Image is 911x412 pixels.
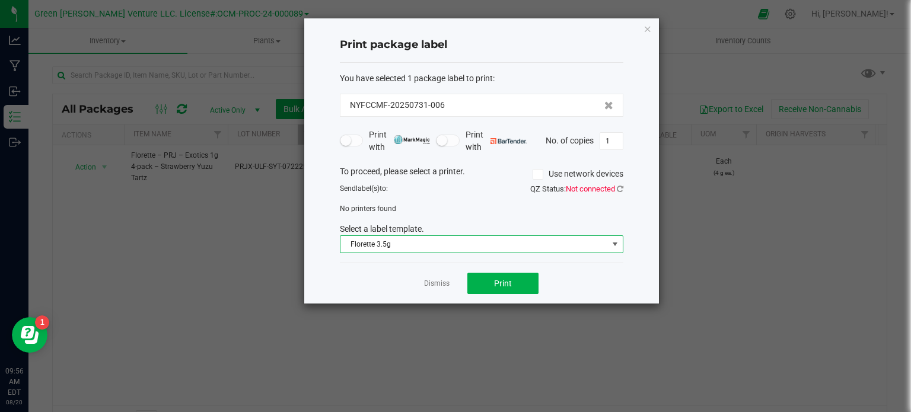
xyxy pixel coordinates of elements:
button: Print [467,273,539,294]
label: Use network devices [533,168,623,180]
div: Select a label template. [331,223,632,235]
span: Print with [466,129,527,154]
span: NYFCCMF-20250731-006 [350,99,445,111]
span: Print with [369,129,430,154]
div: : [340,72,623,85]
span: label(s) [356,184,380,193]
span: Not connected [566,184,615,193]
div: To proceed, please select a printer. [331,165,632,183]
span: You have selected 1 package label to print [340,74,493,83]
span: No. of copies [546,135,594,145]
iframe: Resource center [12,317,47,353]
img: mark_magic_cybra.png [394,135,430,144]
span: Print [494,279,512,288]
span: No printers found [340,205,396,213]
a: Dismiss [424,279,450,289]
span: Send to: [340,184,388,193]
span: QZ Status: [530,184,623,193]
iframe: Resource center unread badge [35,315,49,330]
span: Florette 3.5g [340,236,608,253]
img: bartender.png [490,138,527,144]
h4: Print package label [340,37,623,53]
